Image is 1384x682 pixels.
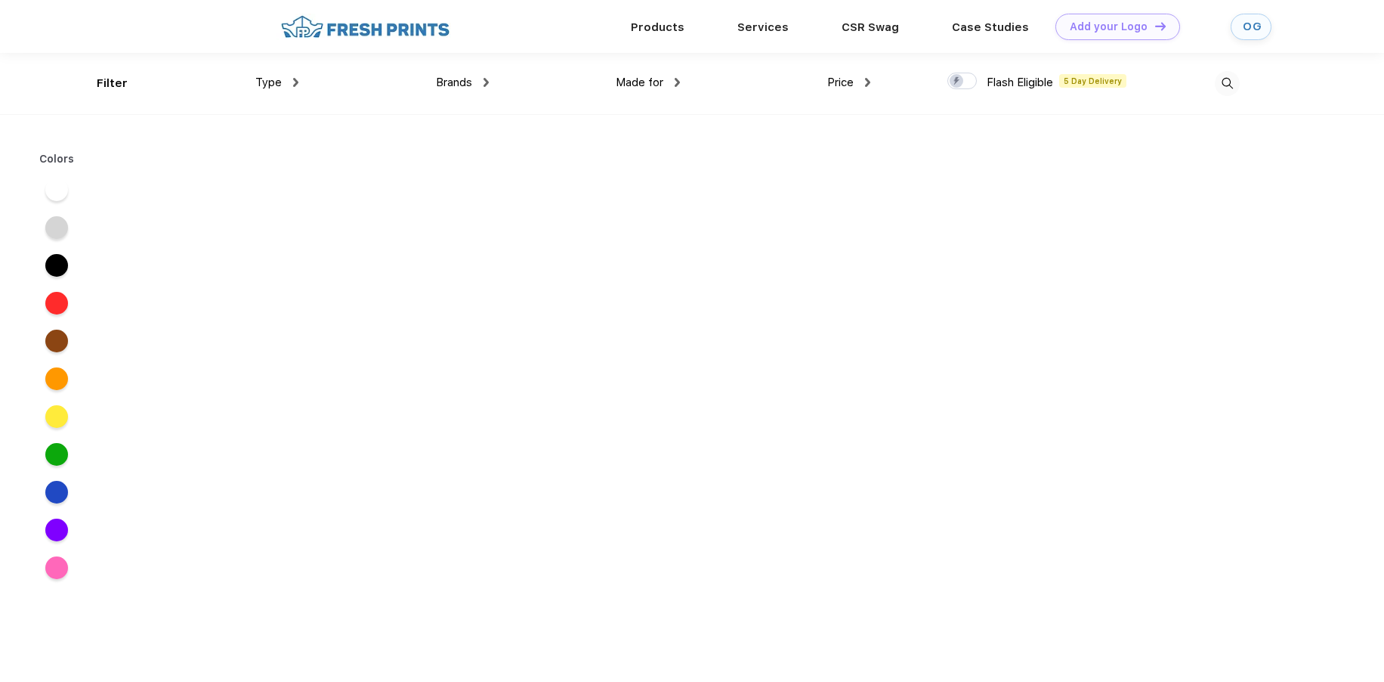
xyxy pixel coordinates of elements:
div: Filter [97,75,128,92]
img: dropdown.png [483,78,489,87]
a: OG [1231,14,1271,40]
img: dropdown.png [675,78,680,87]
span: Made for [616,76,663,89]
img: DT [1155,22,1166,30]
a: CSR Swag [842,20,899,34]
div: Colors [28,151,86,167]
img: dropdown.png [293,78,298,87]
span: Flash Eligible [987,76,1053,89]
a: Products [631,20,684,34]
div: OG [1243,20,1259,33]
div: Add your Logo [1070,20,1148,33]
img: fo%20logo%202.webp [276,14,454,40]
a: Services [737,20,789,34]
span: Price [827,76,854,89]
img: dropdown.png [865,78,870,87]
span: Type [255,76,282,89]
img: desktop_search.svg [1215,71,1240,96]
span: Brands [436,76,472,89]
